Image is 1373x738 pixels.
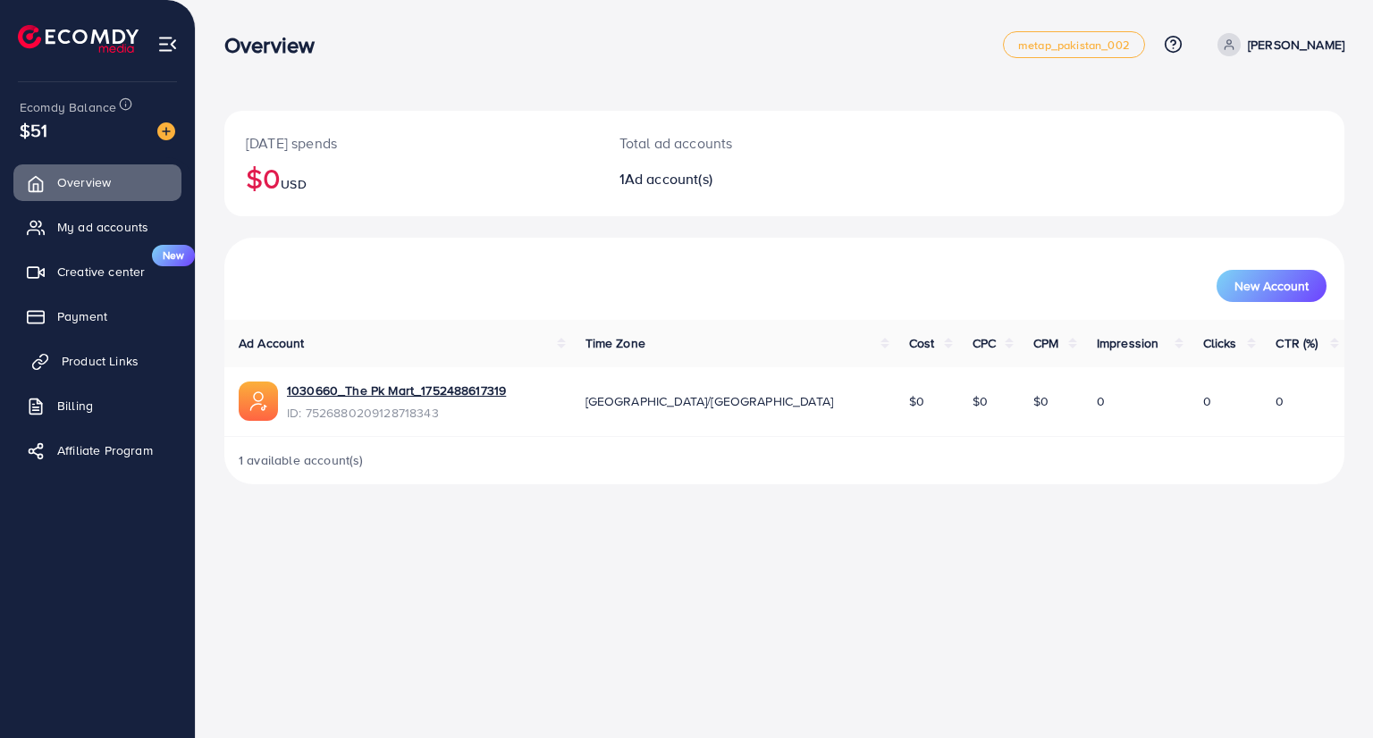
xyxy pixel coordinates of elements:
span: Ecomdy Balance [20,98,116,116]
span: $0 [1033,392,1049,410]
span: Ad Account [239,334,305,352]
span: My ad accounts [57,218,148,236]
span: 0 [1276,392,1284,410]
span: Payment [57,307,107,325]
a: My ad accounts [13,209,181,245]
span: metap_pakistan_002 [1018,39,1130,51]
span: Billing [57,397,93,415]
a: Product Links [13,343,181,379]
span: Product Links [62,352,139,370]
span: $0 [909,392,924,410]
span: Ad account(s) [625,169,712,189]
span: [GEOGRAPHIC_DATA]/[GEOGRAPHIC_DATA] [585,392,834,410]
a: Creative centerNew [13,254,181,289]
img: image [157,122,175,140]
img: menu [157,34,178,55]
span: Time Zone [585,334,645,352]
a: Overview [13,164,181,200]
a: metap_pakistan_002 [1003,31,1145,58]
span: CPM [1033,334,1058,352]
span: $0 [973,392,988,410]
a: [PERSON_NAME] [1210,33,1344,56]
span: 0 [1097,392,1105,410]
button: New Account [1217,270,1327,302]
span: USD [281,175,306,193]
h3: Overview [224,32,329,58]
a: Billing [13,388,181,424]
span: ID: 7526880209128718343 [287,404,506,422]
span: Clicks [1203,334,1237,352]
span: Affiliate Program [57,441,153,459]
span: Cost [909,334,935,352]
p: Total ad accounts [619,132,856,154]
h2: 1 [619,171,856,188]
img: logo [18,25,139,53]
p: [DATE] spends [246,132,577,154]
h2: $0 [246,161,577,195]
span: 0 [1203,392,1211,410]
span: Impression [1097,334,1159,352]
span: 1 available account(s) [239,451,364,469]
span: New Account [1234,280,1309,292]
img: ic-ads-acc.e4c84228.svg [239,382,278,421]
span: New [152,245,195,266]
a: Payment [13,298,181,334]
span: Overview [57,173,111,191]
span: CTR (%) [1276,334,1318,352]
a: 1030660_The Pk Mart_1752488617319 [287,382,506,399]
a: Affiliate Program [13,432,181,468]
p: [PERSON_NAME] [1248,34,1344,55]
span: $51 [20,117,47,143]
span: Creative center [57,263,145,281]
span: CPC [973,334,996,352]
